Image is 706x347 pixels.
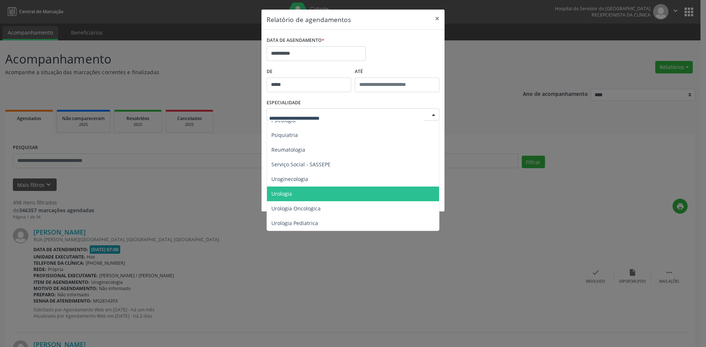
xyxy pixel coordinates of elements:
[271,190,292,197] span: Urologia
[355,66,439,77] label: ATÉ
[271,220,318,227] span: Urologia Pediatrica
[271,205,321,212] span: Urologia Oncologica
[267,15,351,24] h5: Relatório de agendamentos
[267,66,351,77] label: De
[271,176,308,182] span: Uroginecologia
[271,161,331,168] span: Serviço Social - SASSEPE
[430,10,445,28] button: Close
[267,97,301,109] label: ESPECIALIDADE
[267,35,324,46] label: DATA DE AGENDAMENTO
[271,131,298,138] span: Psiquiatria
[271,146,305,153] span: Reumatologia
